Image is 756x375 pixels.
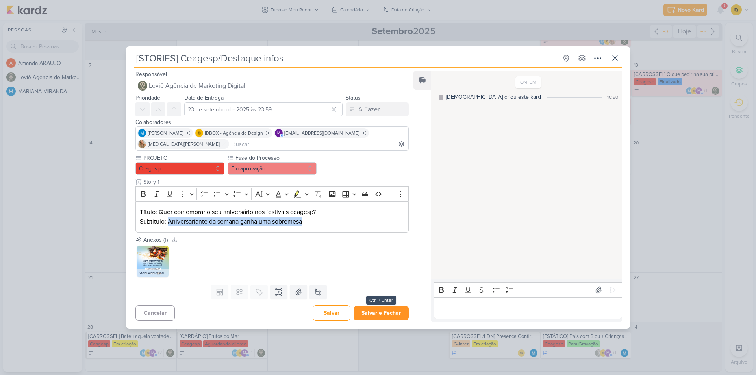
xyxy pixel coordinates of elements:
[138,140,146,148] img: Yasmin Yumi
[184,102,343,116] input: Select a date
[137,269,169,277] div: Story Aniversário.png
[434,282,622,297] div: Editor toolbar
[140,217,404,226] p: Subtítulo: Aniversariante da semana ganha uma sobremesa
[135,118,409,126] div: Colaboradores
[140,207,404,217] p: Título: Quer comemorar o seu aniversário nos festivais ceagesp?
[235,154,317,162] label: Fase do Processo
[135,162,224,175] button: Ceagesp
[137,246,169,277] img: ap1MMRuL4ON5jBNuzkBFQqCDzIE3Ka-metaU3RvcnkgQW5pdmVyc8OhcmlvLnBuZw==-.png
[446,93,541,101] div: [DEMOGRAPHIC_DATA] criou este kard
[607,94,618,101] div: 10:50
[135,71,167,78] label: Responsável
[231,139,407,149] input: Buscar
[205,129,263,137] span: IDBOX - Agência de Design
[275,129,283,137] div: mlegnaioli@gmail.com
[148,129,183,137] span: [PERSON_NAME]
[135,94,160,101] label: Prioridade
[277,131,280,135] p: m
[434,297,622,319] div: Editor editing area: main
[346,94,361,101] label: Status
[143,236,168,244] div: Anexos (1)
[142,178,409,186] input: Texto sem título
[366,296,396,305] div: Ctrl + Enter
[149,81,245,91] span: Leviê Agência de Marketing Digital
[148,140,220,148] span: [MEDICAL_DATA][PERSON_NAME]
[135,201,409,233] div: Editor editing area: main
[138,81,147,91] img: Leviê Agência de Marketing Digital
[313,305,350,321] button: Salvar
[135,186,409,201] div: Editor toolbar
[195,129,203,137] img: IDBOX - Agência de Design
[228,162,317,175] button: Em aprovação
[135,79,409,93] button: Leviê Agência de Marketing Digital
[354,306,409,320] button: Salvar e Fechar
[346,102,409,116] button: A Fazer
[143,154,224,162] label: PROJETO
[184,94,224,101] label: Data de Entrega
[134,51,558,65] input: Kard Sem Título
[358,105,380,114] div: A Fazer
[135,305,175,321] button: Cancelar
[138,129,146,137] img: MARIANA MIRANDA
[284,129,359,137] span: [EMAIL_ADDRESS][DOMAIN_NAME]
